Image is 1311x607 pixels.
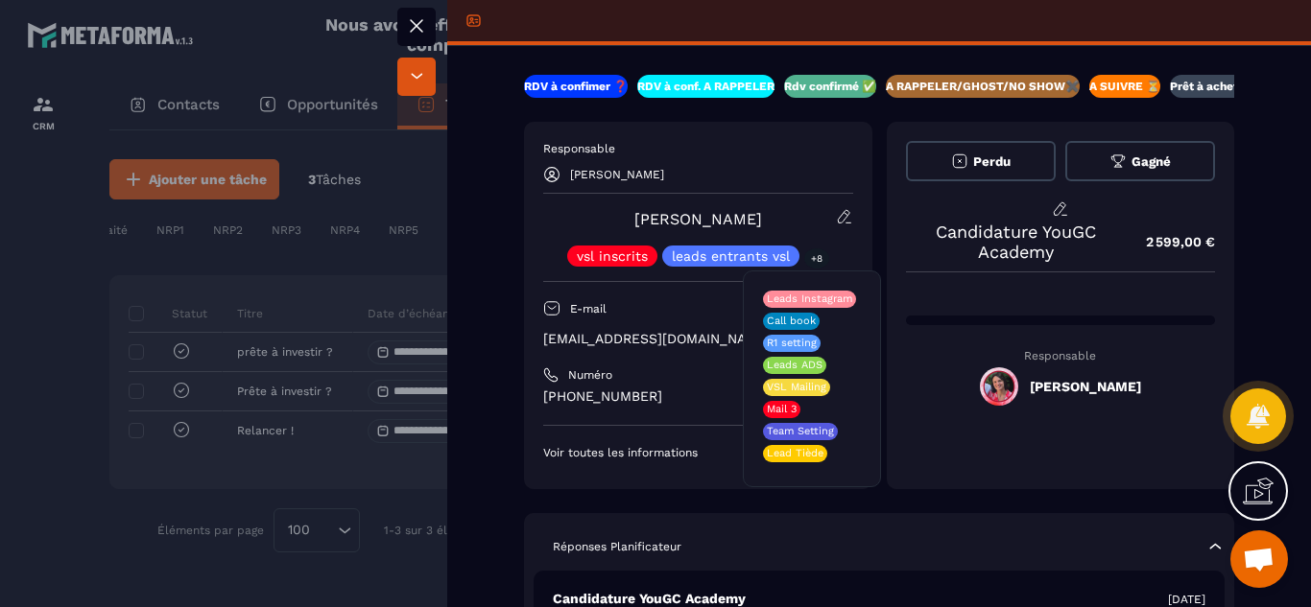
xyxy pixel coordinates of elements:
[568,367,612,383] p: Numéro
[906,349,1216,362] p: Responsable
[906,222,1128,262] p: Candidature YouGC Academy
[553,539,681,554] p: Réponses Planificateur
[767,292,852,306] p: Leads Instagram
[767,315,816,328] p: Call book
[543,141,853,156] p: Responsable
[767,447,823,460] p: Lead Tiède
[1132,154,1171,169] span: Gagné
[767,381,826,394] p: VSL Mailing
[767,403,797,416] p: Mail 3
[1089,79,1160,94] p: A SUIVRE ⏳
[1127,223,1215,261] p: 2 599,00 €
[543,387,853,406] p: [PHONE_NUMBER]
[886,79,1080,94] p: A RAPPELER/GHOST/NO SHOW✖️
[767,425,834,438] p: Team Setting
[1168,592,1205,607] p: [DATE]
[906,141,1056,181] button: Perdu
[1065,141,1215,181] button: Gagné
[672,249,790,263] p: leads entrants vsl
[570,168,664,181] p: [PERSON_NAME]
[634,210,762,228] a: [PERSON_NAME]
[784,79,876,94] p: Rdv confirmé ✅
[543,445,853,460] p: Voir toutes les informations
[973,154,1011,169] span: Perdu
[524,79,628,94] p: RDV à confimer ❓
[570,301,607,316] p: E-mail
[1030,379,1141,394] h5: [PERSON_NAME]
[804,248,829,268] p: +8
[767,337,817,350] p: R1 setting
[1170,79,1267,94] p: Prêt à acheter 🎰
[637,79,775,94] p: RDV à conf. A RAPPELER
[543,330,853,348] p: [EMAIL_ADDRESS][DOMAIN_NAME]
[1230,530,1288,588] div: Ouvrir le chat
[767,359,822,372] p: Leads ADS
[577,249,648,263] p: vsl inscrits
